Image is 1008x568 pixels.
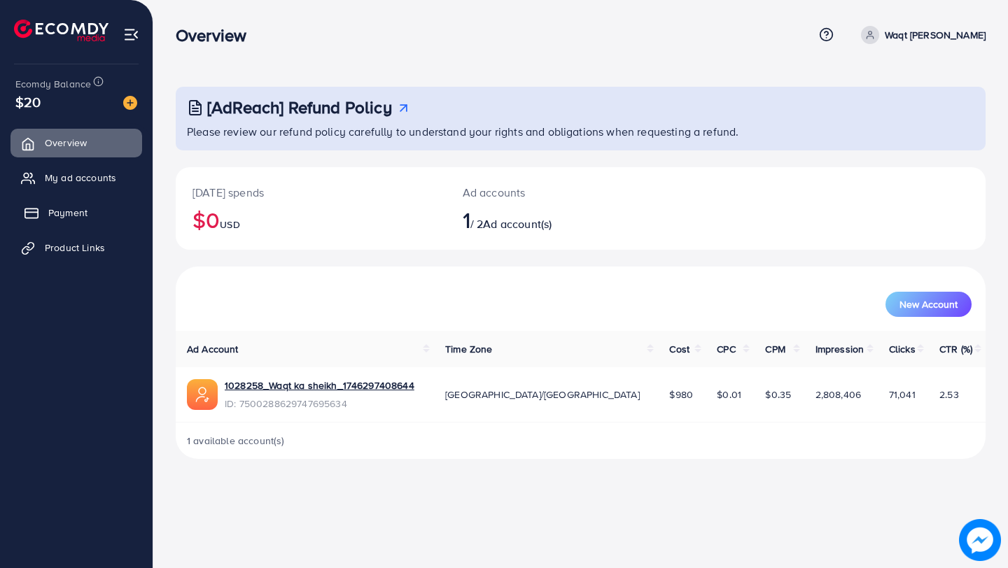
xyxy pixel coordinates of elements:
[10,164,142,192] a: My ad accounts
[45,136,87,150] span: Overview
[463,204,470,236] span: 1
[765,388,791,402] span: $0.35
[885,27,986,43] p: Waqt [PERSON_NAME]
[10,129,142,157] a: Overview
[445,388,640,402] span: [GEOGRAPHIC_DATA]/[GEOGRAPHIC_DATA]
[483,216,552,232] span: Ad account(s)
[187,434,285,448] span: 1 available account(s)
[855,26,986,44] a: Waqt [PERSON_NAME]
[939,342,972,356] span: CTR (%)
[15,92,41,112] span: $20
[48,206,87,220] span: Payment
[220,218,239,232] span: USD
[463,184,631,201] p: Ad accounts
[815,388,861,402] span: 2,808,406
[10,199,142,227] a: Payment
[187,123,977,140] p: Please review our refund policy carefully to understand your rights and obligations when requesti...
[14,20,108,41] img: logo
[207,97,392,118] h3: [AdReach] Refund Policy
[959,519,1001,561] img: image
[123,27,139,43] img: menu
[939,388,959,402] span: 2.53
[669,342,689,356] span: Cost
[192,184,429,201] p: [DATE] spends
[815,342,864,356] span: Impression
[45,171,116,185] span: My ad accounts
[187,379,218,410] img: ic-ads-acc.e4c84228.svg
[187,342,239,356] span: Ad Account
[889,342,916,356] span: Clicks
[899,299,958,309] span: New Account
[123,96,137,110] img: image
[669,388,693,402] span: $980
[445,342,492,356] span: Time Zone
[15,77,91,91] span: Ecomdy Balance
[192,206,429,233] h2: $0
[463,206,631,233] h2: / 2
[717,342,735,356] span: CPC
[176,25,258,45] h3: Overview
[225,378,414,392] a: 1028258_Waqt ka sheikh_1746297408644
[45,241,105,255] span: Product Links
[225,397,414,411] span: ID: 7500288629747695634
[717,388,741,402] span: $0.01
[10,234,142,262] a: Product Links
[765,342,785,356] span: CPM
[889,388,916,402] span: 71,041
[885,292,972,317] button: New Account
